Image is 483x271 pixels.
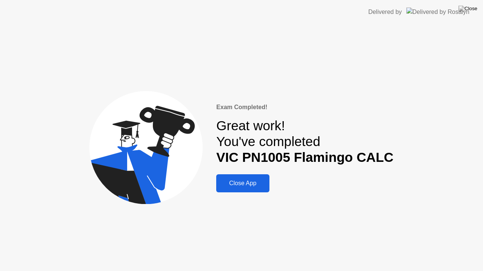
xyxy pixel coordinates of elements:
[458,6,477,12] img: Close
[218,180,267,187] div: Close App
[216,150,393,164] b: VIC PN1005 Flamingo CALC
[368,8,402,17] div: Delivered by
[216,103,393,112] div: Exam Completed!
[216,174,269,192] button: Close App
[216,118,393,166] div: Great work! You've completed
[406,8,469,16] img: Delivered by Rosalyn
